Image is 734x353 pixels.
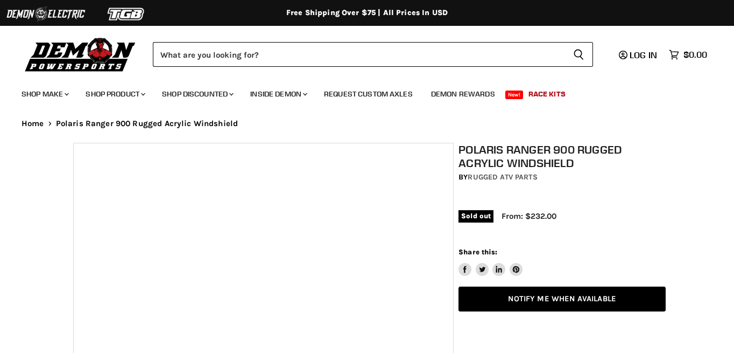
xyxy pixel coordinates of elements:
a: Shop Discounted [154,83,240,105]
a: Rugged ATV Parts [468,172,537,182]
span: New! [505,91,524,99]
span: Sold out [458,210,493,222]
a: $0.00 [664,47,712,63]
a: Race Kits [520,83,574,105]
a: Log in [614,50,664,60]
ul: Main menu [13,79,704,105]
img: Demon Powersports [22,35,139,73]
a: Notify Me When Available [458,287,666,312]
a: Shop Make [13,83,75,105]
span: From: $232.00 [502,211,556,221]
a: Home [22,119,44,128]
button: Search [564,42,593,67]
span: Log in [630,50,657,60]
form: Product [153,42,593,67]
a: Inside Demon [242,83,314,105]
a: Demon Rewards [423,83,503,105]
h1: Polaris Ranger 900 Rugged Acrylic Windshield [458,143,666,170]
img: TGB Logo 2 [86,4,167,24]
div: by [458,171,666,183]
a: Request Custom Axles [316,83,421,105]
aside: Share this: [458,247,523,276]
span: Polaris Ranger 900 Rugged Acrylic Windshield [56,119,238,128]
span: Share this: [458,248,497,256]
a: Shop Product [77,83,152,105]
img: Demon Electric Logo 2 [5,4,86,24]
span: $0.00 [683,50,707,60]
input: Search [153,42,564,67]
